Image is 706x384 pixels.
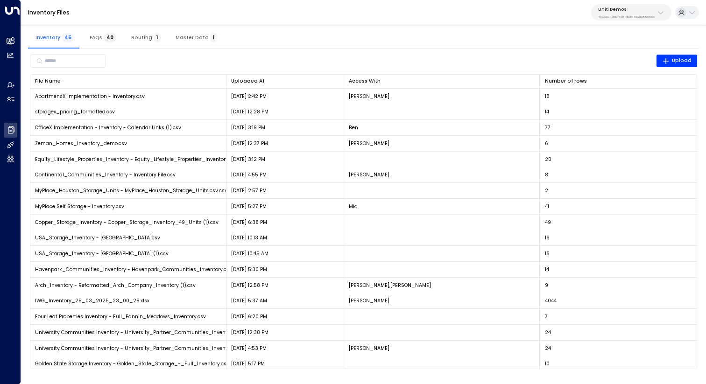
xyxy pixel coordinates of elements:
[231,234,267,241] p: [DATE] 10:13 AM
[231,108,268,115] p: [DATE] 12:28 PM
[35,360,229,367] span: Golden State Storage Inventory - Golden_State_Storage_-_Full_Inventory.csv
[545,124,551,131] span: 77
[545,187,548,194] span: 2
[35,171,176,178] span: Continental_Communities_Inventory - Inventory File.csv
[35,297,149,304] span: IWG_Inventory_25_03_2025_23_00_28.xlsx
[545,203,549,210] span: 41
[545,297,557,304] span: 4044
[104,33,116,42] span: 40
[231,140,268,147] p: [DATE] 12:37 PM
[35,266,232,273] span: Havenpark_Communities_Inventory - Havenpark_Communities_Inventory.csv
[154,33,161,42] span: 1
[545,266,549,273] span: 14
[231,171,267,178] p: [DATE] 4:55 PM
[545,93,550,100] span: 18
[35,187,227,194] span: MyPlace_Houston_Storage_Units - MyPlace_Houston_Storage_Units.csv.csv
[231,156,265,163] p: [DATE] 3:12 PM
[231,93,267,100] p: [DATE] 2:42 PM
[231,360,265,367] p: [DATE] 5:17 PM
[28,8,70,16] a: Inventory Files
[349,77,535,85] div: Access With
[349,124,358,131] p: Ben
[131,35,161,41] span: Routing
[545,77,587,85] div: Number of rows
[35,250,169,257] span: USA_Storage_Inventory - [GEOGRAPHIC_DATA] (1).csv
[90,35,116,41] span: FAQs
[231,187,267,194] p: [DATE] 2:57 PM
[591,4,671,21] button: Uniti Demos4c025b01-9fa0-46ff-ab3a-a620b886896e
[545,156,551,163] span: 20
[62,33,74,42] span: 45
[35,234,160,241] span: USA_Storage_Inventory - [GEOGRAPHIC_DATA]csv
[35,219,219,226] span: Copper_Storage_Inventory - Copper_Storage_Inventory_49_Units (1).csv
[210,33,217,42] span: 1
[231,313,267,320] p: [DATE] 6:20 PM
[545,234,550,241] span: 16
[35,108,115,115] span: storagex_pricing_formatted.csv
[231,250,268,257] p: [DATE] 10:45 AM
[598,15,655,19] p: 4c025b01-9fa0-46ff-ab3a-a620b886896e
[231,282,268,289] p: [DATE] 12:58 PM
[231,203,267,210] p: [DATE] 5:27 PM
[349,93,389,100] p: [PERSON_NAME]
[349,282,431,289] p: [PERSON_NAME], [PERSON_NAME]
[349,203,358,210] p: Mia
[545,329,551,336] span: 24
[35,282,196,289] span: Arch_Inventory - Reformatted_Arch_Company_Inventory (1).csv
[545,108,549,115] span: 14
[231,266,267,273] p: [DATE] 5:30 PM
[35,156,254,163] span: Equity_Lifestyle_Properties_Inventory - Equity_Lifestyle_Properties_Inventory.csv (1).csv
[349,345,389,352] p: [PERSON_NAME]
[349,140,389,147] p: [PERSON_NAME]
[598,7,655,12] p: Uniti Demos
[657,55,698,68] button: Upload
[231,329,268,336] p: [DATE] 12:38 PM
[231,77,339,85] div: Uploaded At
[35,93,145,100] span: ApartmensX Implementation - Inventory.csv
[35,35,74,41] span: Inventory
[545,360,550,367] span: 10
[35,345,268,352] span: University Communities Inventory - University_Partner_Communities_Inventory_Final (1).csv
[35,203,124,210] span: MyPlace Self Storage - Inventory.csv
[35,140,127,147] span: Zeman_Homes_Inventory_demo.csv
[545,77,692,85] div: Number of rows
[545,171,548,178] span: 8
[35,313,206,320] span: Four Leaf Properties Inventory - Full_Fannin_Meadows_Inventory.csv
[349,171,389,178] p: [PERSON_NAME]
[545,345,551,352] span: 24
[231,124,265,131] p: [DATE] 3:19 PM
[231,297,267,304] p: [DATE] 5:37 AM
[545,313,548,320] span: 7
[545,140,548,147] span: 6
[231,345,267,352] p: [DATE] 4:53 PM
[349,297,389,304] p: [PERSON_NAME]
[35,329,260,336] span: University Communities Inventory - University_Partner_Communities_Inventory_Final.csv
[35,77,221,85] div: File Name
[176,35,217,41] span: Master Data
[35,77,61,85] div: File Name
[231,219,267,226] p: [DATE] 6:38 PM
[545,282,548,289] span: 9
[231,77,265,85] div: Uploaded At
[545,219,551,226] span: 49
[662,56,692,65] span: Upload
[545,250,550,257] span: 16
[35,124,181,131] span: OfficeX Implementation - Inventory - Calendar Links (1).csv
